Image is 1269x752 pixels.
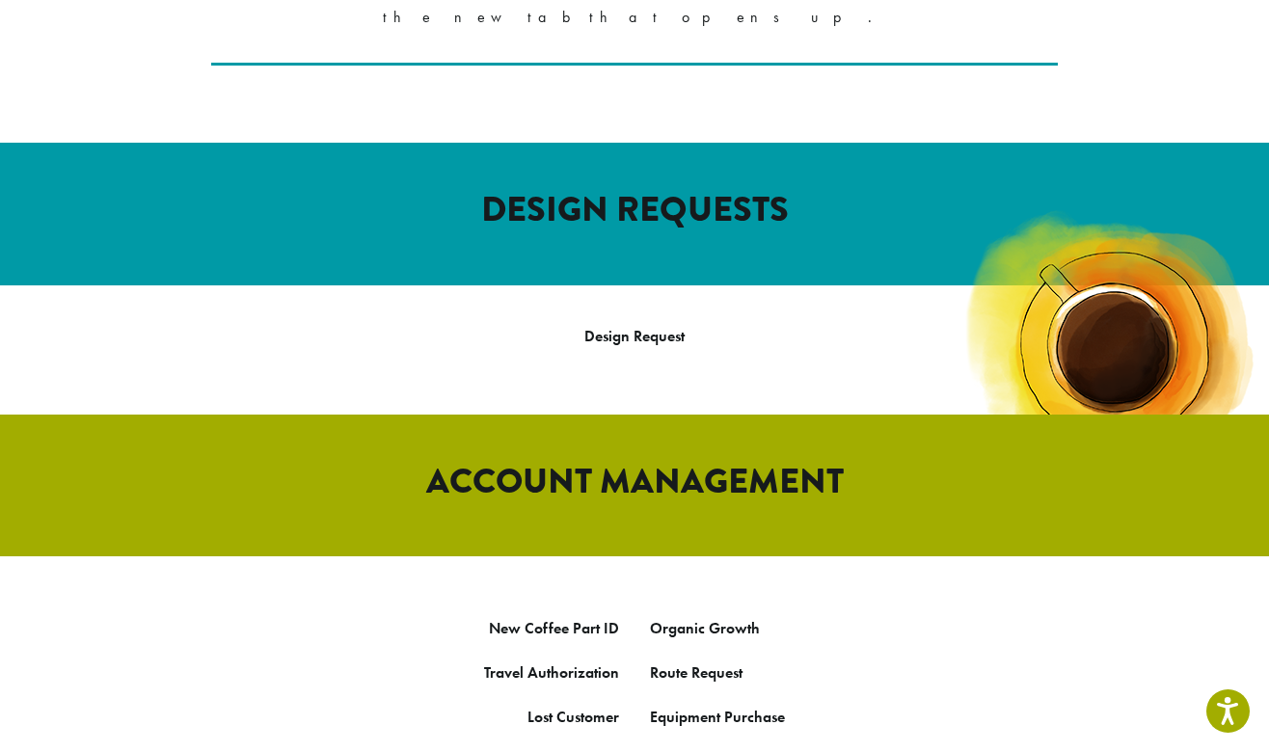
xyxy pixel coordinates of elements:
[650,662,742,683] a: Route Request
[584,326,685,346] a: Design Request
[650,707,771,727] a: Equipment Purcha
[650,618,760,638] a: Organic Growth
[484,662,619,683] a: Travel Authorization
[527,707,619,727] a: Lost Customer
[771,707,785,727] a: se
[489,618,619,638] a: New Coffee Part ID
[85,189,1184,230] h2: DESIGN REQUESTS
[85,461,1184,502] h2: ACCOUNT MANAGEMENT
